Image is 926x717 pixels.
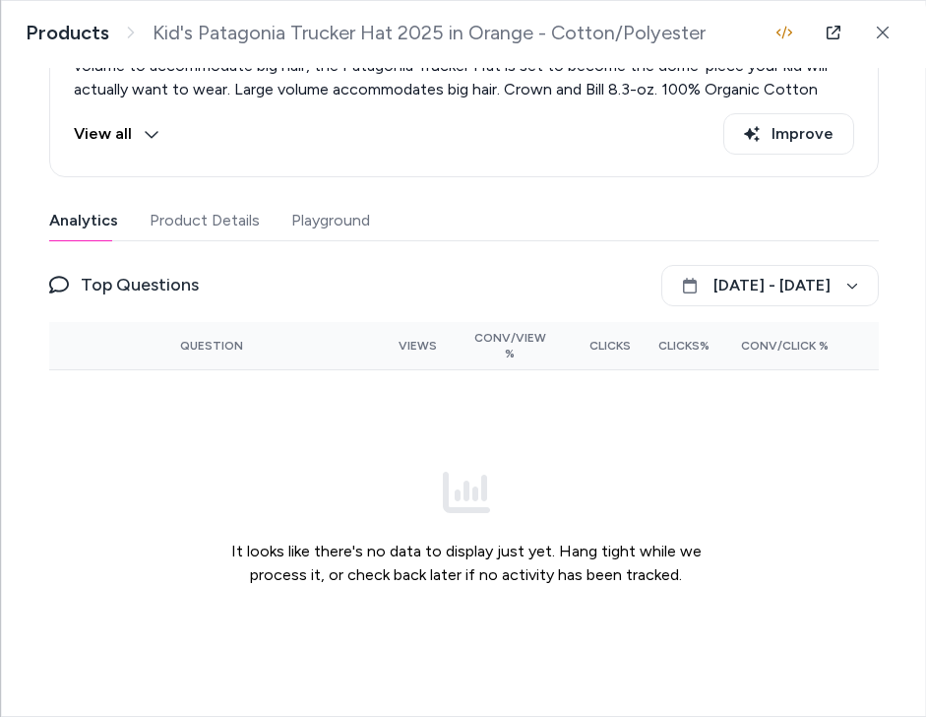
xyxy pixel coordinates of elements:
p: [DOMAIN_NAME] | Patagonia Ball Caps > Score your ankle-biter protection from the sun and superior... [73,7,853,149]
span: Top Questions [80,271,198,298]
span: Clicks [588,338,630,354]
button: Clicks% [661,330,709,361]
button: [DATE] - [DATE] [660,265,878,306]
button: Clicks [583,330,630,361]
button: Views [389,330,436,361]
button: Product Details [149,201,259,240]
span: Clicks% [657,338,709,354]
span: Views [398,338,436,354]
button: Playground [290,201,369,240]
a: Products [25,21,108,45]
button: Improve [722,113,853,155]
span: Question [179,338,242,354]
span: Kid's Patagonia Trucker Hat 2025 in Orange - Cotton/Polyester [152,21,705,45]
button: View all [73,113,158,155]
nav: breadcrumb [25,21,705,45]
div: It looks like there's no data to display just yet. Hang tight while we process it, or check back ... [214,386,717,670]
button: Conv/Click % [740,330,828,361]
span: Conv/Click % [740,338,828,354]
button: Analytics [48,201,117,240]
button: Conv/View % [467,330,551,361]
button: Question [179,330,242,361]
